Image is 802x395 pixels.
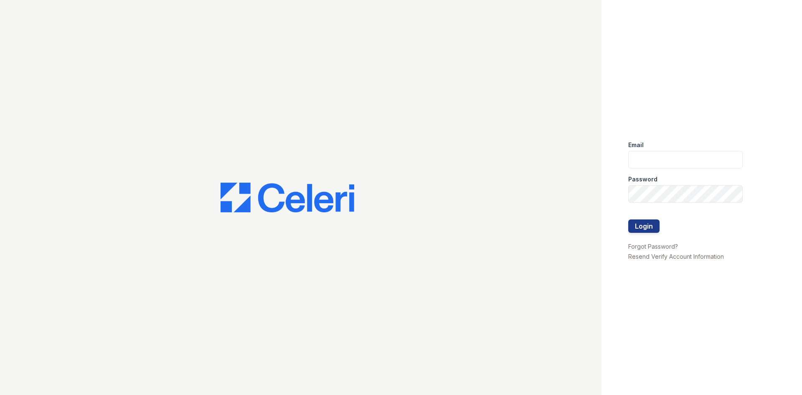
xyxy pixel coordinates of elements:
[628,141,644,149] label: Email
[628,219,660,233] button: Login
[628,175,657,183] label: Password
[628,243,678,250] a: Forgot Password?
[221,183,354,213] img: CE_Logo_Blue-a8612792a0a2168367f1c8372b55b34899dd931a85d93a1a3d3e32e68fde9ad4.png
[628,253,724,260] a: Resend Verify Account Information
